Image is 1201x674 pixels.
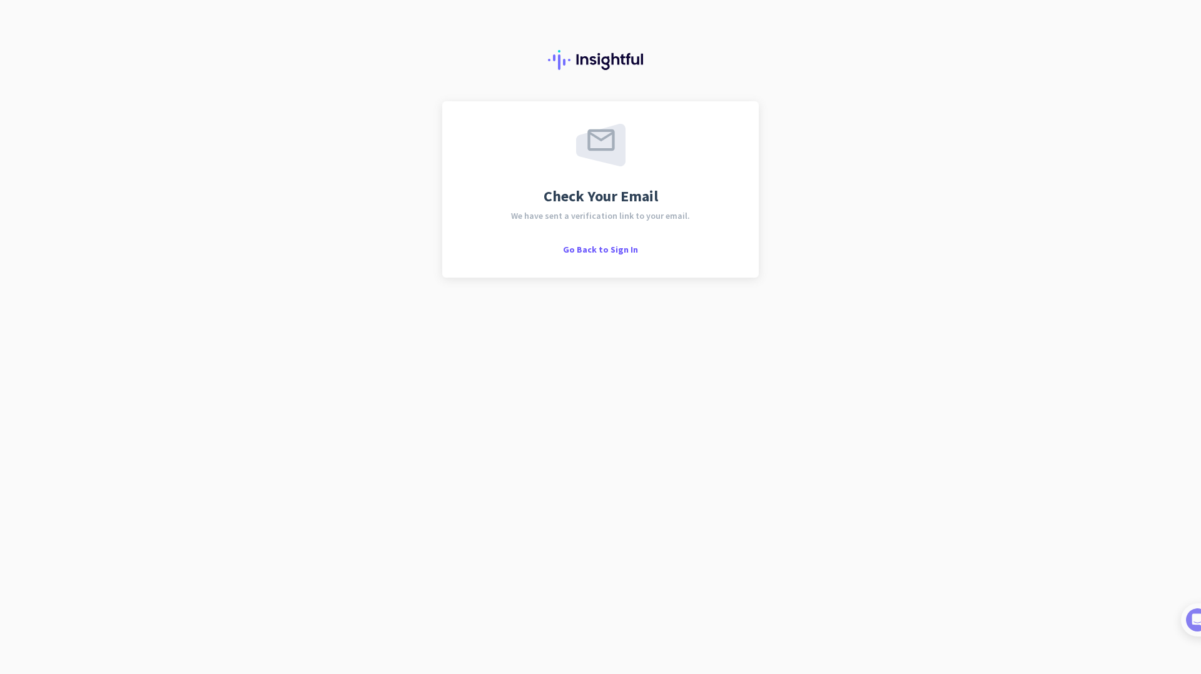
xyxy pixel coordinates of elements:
img: Insightful [548,50,653,70]
span: We have sent a verification link to your email. [511,211,690,220]
span: Go Back to Sign In [563,244,638,255]
span: Check Your Email [544,189,658,204]
img: email-sent [576,124,626,166]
